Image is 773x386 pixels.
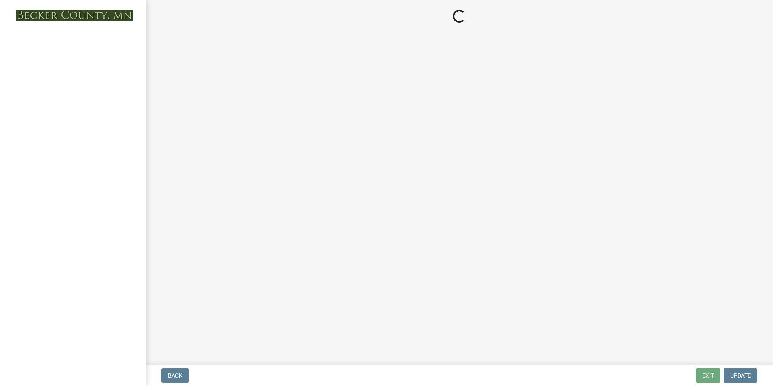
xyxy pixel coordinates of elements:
span: Back [168,372,182,379]
img: Becker County, Minnesota [16,10,133,21]
span: Update [730,372,751,379]
button: Exit [696,368,720,383]
button: Update [724,368,757,383]
button: Back [161,368,189,383]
